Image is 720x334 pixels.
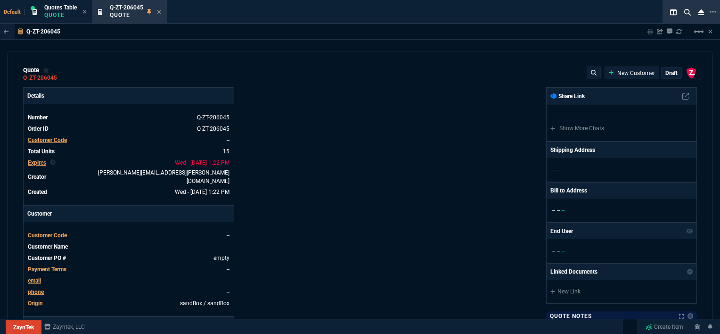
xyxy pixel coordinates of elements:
[28,266,66,273] span: Payment Terms
[695,7,708,18] nx-icon: Close Workbench
[24,317,234,333] p: Staff
[28,125,49,132] span: Order ID
[110,4,143,11] span: Q-ZT-206045
[562,167,565,173] span: --
[550,92,585,100] p: Share Link
[562,248,565,254] span: --
[82,8,87,16] nx-icon: Close Tab
[197,114,229,121] span: See Marketplace Order
[27,231,230,240] tr: undefined
[27,276,230,285] tr: undefined
[642,320,687,334] a: Create Item
[110,11,143,19] p: Quote
[27,265,230,274] tr: undefined
[28,137,67,143] span: Customer Code
[557,248,560,254] span: --
[550,146,595,154] p: Shipping Address
[27,287,230,297] tr: undefined
[227,266,229,273] a: --
[550,125,604,132] a: Show More Chats
[552,207,555,214] span: --
[227,243,229,250] a: --
[227,289,229,295] a: --
[28,232,67,239] span: Customer Code
[23,67,49,74] div: quote
[27,124,230,134] tr: See Marketplace Order
[687,227,693,235] nx-icon: Show/Hide End User to Customer
[552,248,555,254] span: --
[550,227,573,235] p: End User
[28,174,46,180] span: Creator
[27,187,230,197] tr: undefined
[175,189,229,195] span: 2025-08-06T13:22:31.069Z
[562,207,565,214] span: --
[550,312,592,320] p: Quote Notes
[43,67,49,74] div: Add to Watchlist
[665,69,678,77] p: draft
[23,77,57,79] a: Q-ZT-206045
[27,147,230,156] tr: undefined
[710,8,716,17] nx-icon: Open New Tab
[28,255,66,261] span: Customer PO #
[4,9,25,15] span: Default
[41,323,88,331] a: msbcCompanyName
[27,158,230,167] tr: undefined
[28,148,55,155] span: Total Units
[666,7,680,18] nx-icon: Split Panels
[227,232,229,239] span: --
[609,69,655,77] a: New Customer
[550,267,597,276] p: Linked Documents
[28,300,43,307] a: Origin
[44,4,77,11] span: Quotes Table
[28,289,44,295] span: phone
[552,167,555,173] span: --
[27,299,230,308] tr: undefined
[27,253,230,263] tr: undefined
[98,169,229,184] span: fiona.rossi@fornida.com
[180,300,229,307] span: sandBox / sandBox
[550,287,693,296] a: New Link
[27,168,230,186] tr: undefined
[550,186,587,195] p: Bill to Address
[28,277,41,284] span: email
[27,242,230,251] tr: undefined
[28,114,48,121] span: Number
[28,189,47,195] span: Created
[4,28,9,35] nx-icon: Back to Table
[50,159,56,167] nx-icon: Clear selected rep
[557,167,560,173] span: --
[708,28,712,35] a: Hide Workbench
[680,7,695,18] nx-icon: Search
[693,26,704,37] mat-icon: Example home icon
[157,8,161,16] nx-icon: Close Tab
[27,135,230,145] tr: undefined
[28,243,68,250] span: Customer Name
[557,207,560,214] span: --
[175,159,229,166] span: 2025-08-20T13:22:31.069Z
[227,137,229,143] a: --
[26,28,60,35] p: Q-ZT-206045
[24,88,234,104] p: Details
[213,255,229,261] a: empty
[28,159,46,166] span: Expires
[24,206,234,222] p: Customer
[44,11,77,19] p: Quote
[197,125,229,132] a: See Marketplace Order
[27,113,230,122] tr: See Marketplace Order
[223,148,229,155] span: 15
